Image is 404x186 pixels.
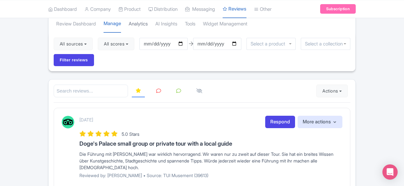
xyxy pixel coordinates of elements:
a: Dashboard [48,0,77,18]
button: All scores [98,38,134,50]
a: Widget Management [203,15,247,33]
a: Analytics [129,15,148,33]
input: Select a collection [305,41,346,47]
a: Subscription [320,4,356,14]
button: All sources [54,38,93,50]
a: Messaging [185,0,215,18]
a: Manage [104,15,121,33]
a: Distribution [148,0,178,18]
div: Die Führung mit [PERSON_NAME] war wirklich hervorragend. Wir waren nur zu zweit auf dieser Tour. ... [79,151,342,171]
p: Reviewed by: [PERSON_NAME] • Source: TUI Musement (39613) [79,172,342,179]
a: Tools [185,15,195,33]
button: More actions [298,116,342,128]
h3: Doge's Palace small group or private tour with a local guide [79,141,342,147]
a: AI Insights [155,15,177,33]
button: Actions [316,85,348,97]
img: Tripadvisor Logo [62,116,74,128]
a: Respond [265,116,295,128]
input: Select a product [251,41,289,47]
a: Review Dashboard [56,15,96,33]
a: Company [84,0,111,18]
a: Other [254,0,272,18]
a: Product [118,0,141,18]
input: Filter reviews [54,54,94,66]
div: Open Intercom Messenger [382,164,398,180]
span: 5.0 Stars [122,131,139,137]
input: Search reviews... [54,85,128,98]
p: [DATE] [79,116,93,123]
